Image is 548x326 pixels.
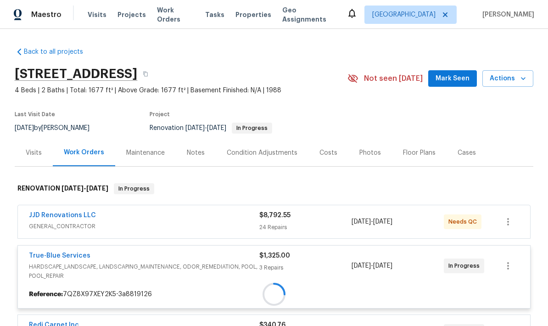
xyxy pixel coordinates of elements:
div: Notes [187,148,205,157]
span: - [185,125,226,131]
button: Actions [482,70,533,87]
span: [PERSON_NAME] [479,10,534,19]
div: Photos [359,148,381,157]
span: [DATE] [207,125,226,131]
span: $1,325.00 [259,253,290,259]
span: [DATE] [352,219,371,225]
span: Geo Assignments [282,6,336,24]
span: [DATE] [185,125,205,131]
span: Renovation [150,125,272,131]
div: Visits [26,148,42,157]
span: [DATE] [352,263,371,269]
span: Last Visit Date [15,112,55,117]
a: True-Blue Services [29,253,90,259]
h6: RENOVATION [17,183,108,194]
span: Visits [88,10,106,19]
div: Work Orders [64,148,104,157]
span: - [352,217,392,226]
div: by [PERSON_NAME] [15,123,101,134]
div: Condition Adjustments [227,148,297,157]
span: Projects [117,10,146,19]
span: Maestro [31,10,62,19]
span: In Progress [233,125,271,131]
span: Project [150,112,170,117]
span: [DATE] [373,219,392,225]
span: Not seen [DATE] [364,74,423,83]
button: Copy Address [137,66,154,82]
span: GENERAL_CONTRACTOR [29,222,259,231]
button: Mark Seen [428,70,477,87]
div: 3 Repairs [259,263,352,272]
span: Work Orders [157,6,194,24]
span: - [352,261,392,270]
span: HARDSCAPE_LANDSCAPE, LANDSCAPING_MAINTENANCE, ODOR_REMEDIATION, POOL, POOL_REPAIR [29,262,259,281]
a: Back to all projects [15,47,103,56]
span: [DATE] [86,185,108,191]
div: 24 Repairs [259,223,352,232]
span: [DATE] [373,263,392,269]
span: Needs QC [448,217,481,226]
span: Tasks [205,11,224,18]
span: Mark Seen [436,73,470,84]
span: [DATE] [62,185,84,191]
div: Cases [458,148,476,157]
span: - [62,185,108,191]
span: 4 Beds | 2 Baths | Total: 1677 ft² | Above Grade: 1677 ft² | Basement Finished: N/A | 1988 [15,86,347,95]
a: JJD Renovations LLC [29,212,96,219]
div: Maintenance [126,148,165,157]
span: $8,792.55 [259,212,291,219]
div: Costs [319,148,337,157]
span: In Progress [115,184,153,193]
span: Actions [490,73,526,84]
div: RENOVATION [DATE]-[DATE]In Progress [15,174,533,203]
span: In Progress [448,261,483,270]
div: Floor Plans [403,148,436,157]
span: [DATE] [15,125,34,131]
span: Properties [235,10,271,19]
span: [GEOGRAPHIC_DATA] [372,10,436,19]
